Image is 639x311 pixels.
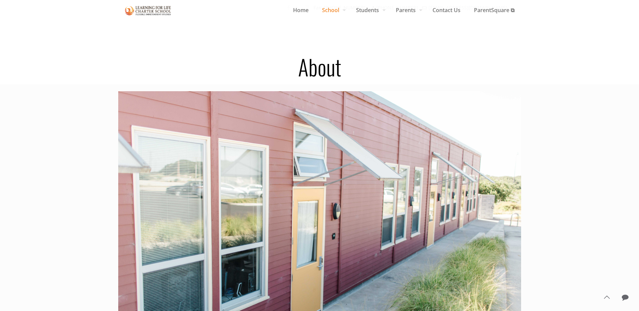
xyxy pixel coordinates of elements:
[467,5,521,15] span: ParentSquare ⧉
[286,5,315,15] span: Home
[349,5,389,15] span: Students
[125,5,171,16] img: About
[114,56,525,77] h1: About
[426,5,467,15] span: Contact Us
[600,290,614,304] a: Back to top icon
[315,5,349,15] span: School
[389,5,426,15] span: Parents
